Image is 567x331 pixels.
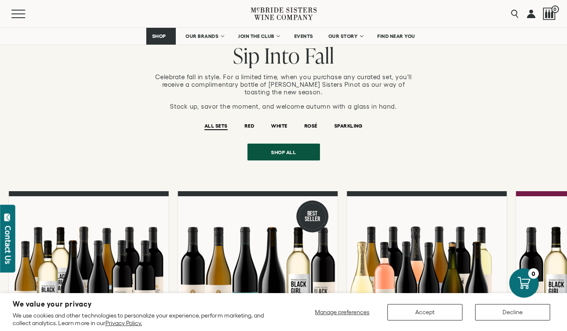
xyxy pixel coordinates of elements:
[310,304,375,320] button: Manage preferences
[289,28,319,45] a: EVENTS
[238,33,274,39] span: JOIN THE CLUB
[294,33,313,39] span: EVENTS
[528,268,539,279] div: 0
[13,312,283,327] p: We use cookies and other technologies to personalize your experience, perform marketing, and coll...
[305,41,334,70] span: Fall
[475,304,550,320] button: Decline
[256,144,311,160] span: Shop all
[334,123,363,130] button: SPARKLING
[149,103,419,110] p: Stock up, savor the moment, and welcome autumn with a glass in hand.
[551,5,559,13] span: 0
[4,226,12,264] div: Contact Us
[247,144,320,160] a: Shop all
[11,10,42,18] button: Mobile Menu Trigger
[264,41,300,70] span: Into
[152,33,166,39] span: SHOP
[233,41,260,70] span: Sip
[180,28,228,45] a: OUR BRANDS
[328,33,358,39] span: OUR STORY
[245,123,254,130] button: RED
[204,123,228,130] button: ALL SETS
[304,123,317,130] button: ROSÉ
[372,28,421,45] a: FIND NEAR YOU
[105,320,142,326] a: Privacy Policy.
[387,304,462,320] button: Accept
[13,301,283,308] h2: We value your privacy
[323,28,368,45] a: OUR STORY
[149,73,419,96] p: Celebrate fall in style. For a limited time, when you purchase any curated set, you’ll receive a ...
[315,309,369,315] span: Manage preferences
[377,33,415,39] span: FIND NEAR YOU
[185,33,218,39] span: OUR BRANDS
[146,28,176,45] a: SHOP
[271,123,287,130] button: WHITE
[233,28,285,45] a: JOIN THE CLUB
